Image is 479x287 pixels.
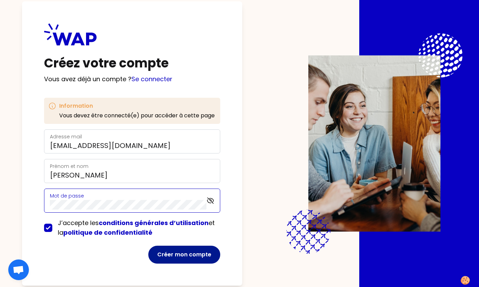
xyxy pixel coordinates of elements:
div: Ouvrir le chat [8,259,29,280]
h3: Information [59,102,215,110]
h1: Créez votre compte [44,56,220,70]
label: Mot de passe [50,192,84,199]
p: Vous avez déjà un compte ? [44,74,220,84]
a: politique de confidentialité [63,228,152,237]
a: conditions générales d’utilisation [99,219,209,227]
p: Vous devez être connecté(e) pour accéder à cette page [59,111,215,120]
label: Adresse mail [50,133,82,140]
button: Créer mon compte [148,246,220,264]
img: Description [308,55,440,232]
span: J’accepte les et la [58,219,215,237]
label: Prénom et nom [50,163,88,170]
a: Se connecter [131,75,172,83]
